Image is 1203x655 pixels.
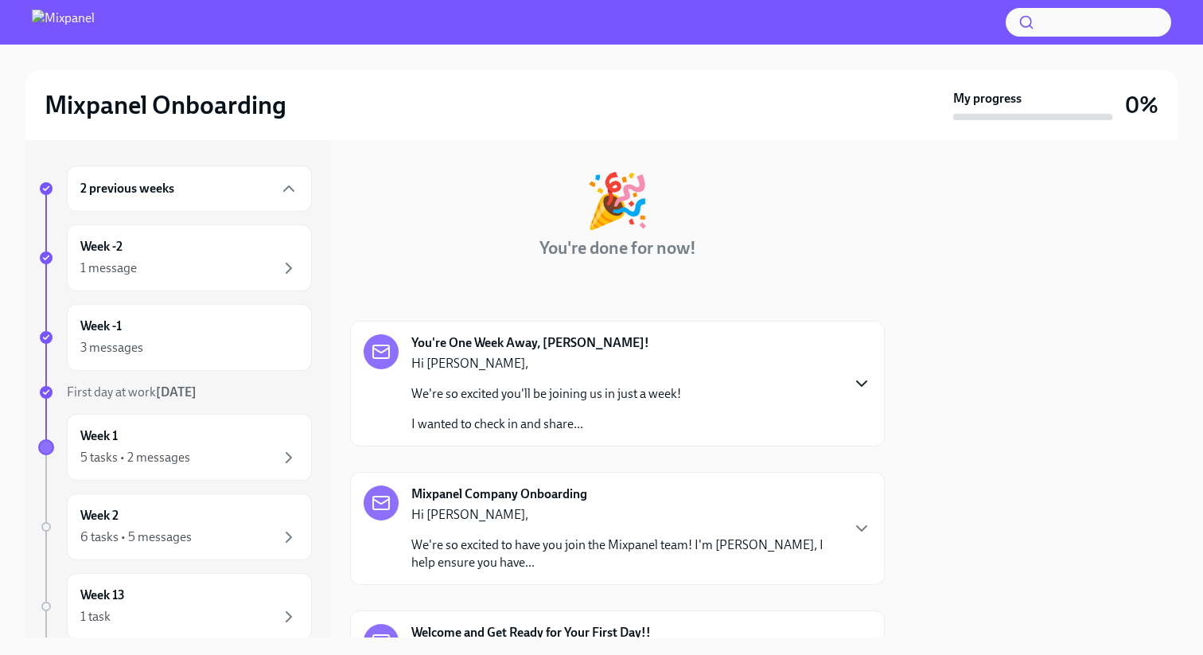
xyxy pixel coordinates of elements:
[38,384,312,401] a: First day at work[DATE]
[80,507,119,524] h6: Week 2
[411,536,839,571] p: We're so excited to have you join the Mixpanel team! I'm [PERSON_NAME], I help ensure you have...
[80,528,192,546] div: 6 tasks • 5 messages
[539,236,696,260] h4: You're done for now!
[411,506,839,524] p: Hi [PERSON_NAME],
[32,10,95,35] img: Mixpanel
[1125,91,1158,119] h3: 0%
[80,180,174,197] h6: 2 previous weeks
[80,449,190,466] div: 5 tasks • 2 messages
[38,493,312,560] a: Week 26 tasks • 5 messages
[80,587,125,604] h6: Week 13
[80,427,118,445] h6: Week 1
[45,89,286,121] h2: Mixpanel Onboarding
[67,166,312,212] div: 2 previous weeks
[411,355,681,372] p: Hi [PERSON_NAME],
[38,573,312,640] a: Week 131 task
[411,485,587,503] strong: Mixpanel Company Onboarding
[156,384,197,400] strong: [DATE]
[80,259,137,277] div: 1 message
[38,304,312,371] a: Week -13 messages
[585,174,650,227] div: 🎉
[67,384,197,400] span: First day at work
[80,238,123,255] h6: Week -2
[953,90,1022,107] strong: My progress
[38,414,312,481] a: Week 15 tasks • 2 messages
[80,608,111,626] div: 1 task
[80,318,122,335] h6: Week -1
[411,385,681,403] p: We're so excited you'll be joining us in just a week!
[38,224,312,291] a: Week -21 message
[411,415,681,433] p: I wanted to check in and share...
[80,339,143,357] div: 3 messages
[411,334,649,352] strong: You're One Week Away, [PERSON_NAME]!
[411,624,651,641] strong: Welcome and Get Ready for Your First Day!!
